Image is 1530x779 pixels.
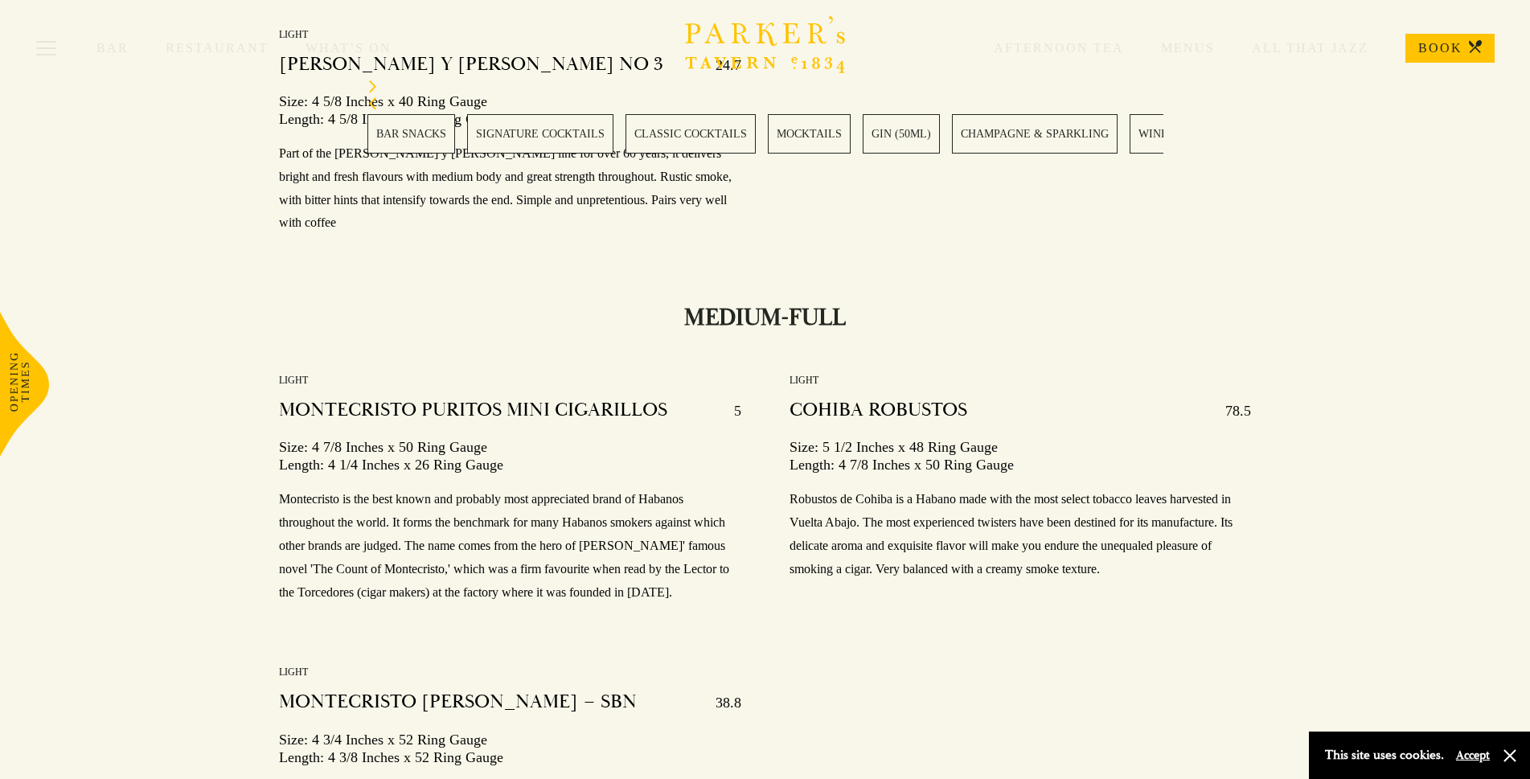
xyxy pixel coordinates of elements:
[279,374,741,387] p: light
[952,114,1118,154] a: 6 / 28
[790,488,1252,580] p: Robustos de Cohiba is a Habano made with the most select tobacco leaves harvested in Vuelta Abajo...
[279,690,637,715] h4: MONTECRISTO [PERSON_NAME] – SBN
[790,398,967,424] h4: COHIBA ROBUSTOS
[790,438,1252,456] span: Size: 5 1/2 Inches x 48 Ring Gauge
[1456,748,1490,763] button: Accept
[768,114,851,154] a: 4 / 28
[790,374,1252,387] p: light
[279,438,741,456] span: Size: 4 7/8 Inches x 50 Ring Gauge
[279,748,741,766] span: Length: 4 3/8 Inches x 52 Ring Gauge
[279,488,741,604] p: Montecristo is the best known and probably most appreciated brand of Habanos throughout the world...
[279,456,741,474] span: Length: 4 1/4 Inches x 26 Ring Gauge
[1325,744,1444,767] p: This site uses cookies.
[1502,748,1518,764] button: Close and accept
[718,398,741,424] p: 5
[1130,114,1183,154] a: 7 / 28
[279,731,741,748] span: Size: 4 3/4 Inches x 52 Ring Gauge
[699,690,741,715] p: 38.8
[1209,398,1251,424] p: 78.5
[367,97,1163,114] div: Previous slide
[279,398,667,424] h4: MONTECRISTO PURITOS MINI CIGARILLOS
[863,114,940,154] a: 5 / 28
[668,303,862,332] h2: MEDIUM-FULL
[467,114,613,154] a: 2 / 28
[279,666,741,679] p: light
[790,456,1252,474] span: Length: 4 7/8 Inches x 50 Ring Gauge
[626,114,756,154] a: 3 / 28
[367,114,455,154] a: 1 / 28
